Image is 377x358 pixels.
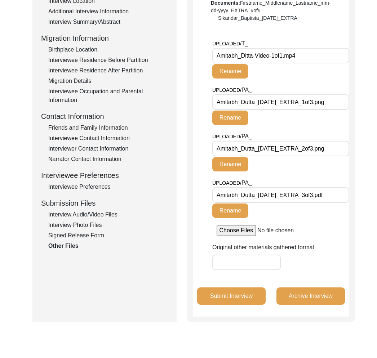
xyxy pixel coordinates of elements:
[48,18,168,26] div: Interview Summary/Abstract
[48,242,168,250] div: Other Files
[241,180,252,186] span: PA_
[212,87,241,93] span: UPLOADED/
[48,155,168,164] div: Narrator Contact Information
[212,180,241,186] span: UPLOADED/
[212,111,248,125] button: Rename
[241,40,248,46] span: T_
[41,33,168,44] div: Migration Information
[48,87,168,104] div: Interviewee Occupation and Parental Information
[48,56,168,64] div: Interviewee Residence Before Partition
[41,111,168,122] div: Contact Information
[48,124,168,132] div: Friends and Family Information
[48,231,168,240] div: Signed Release Form
[48,66,168,75] div: Interviewee Residence After Partition
[212,157,248,171] button: Rename
[48,144,168,153] div: Interviewer Contact Information
[48,221,168,229] div: Interview Photo Files
[41,170,168,181] div: Interviewee Preferences
[197,287,266,305] button: Submit Interview
[212,41,241,46] span: UPLOADED/
[212,243,314,252] label: Original other materials gathered format
[276,287,345,305] button: Archive Interview
[212,134,241,139] span: UPLOADED/
[48,210,168,219] div: Interview Audio/Video Files
[48,183,168,191] div: Interviewee Preferences
[41,198,168,209] div: Submission Files
[48,134,168,143] div: Interviewee Contact Information
[212,203,248,218] button: Rename
[48,7,168,16] div: Additional Interview Information
[48,77,168,85] div: Migration Details
[241,87,252,93] span: PA_
[241,133,252,139] span: PA_
[48,45,168,54] div: Birthplace Location
[212,64,248,79] button: Rename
